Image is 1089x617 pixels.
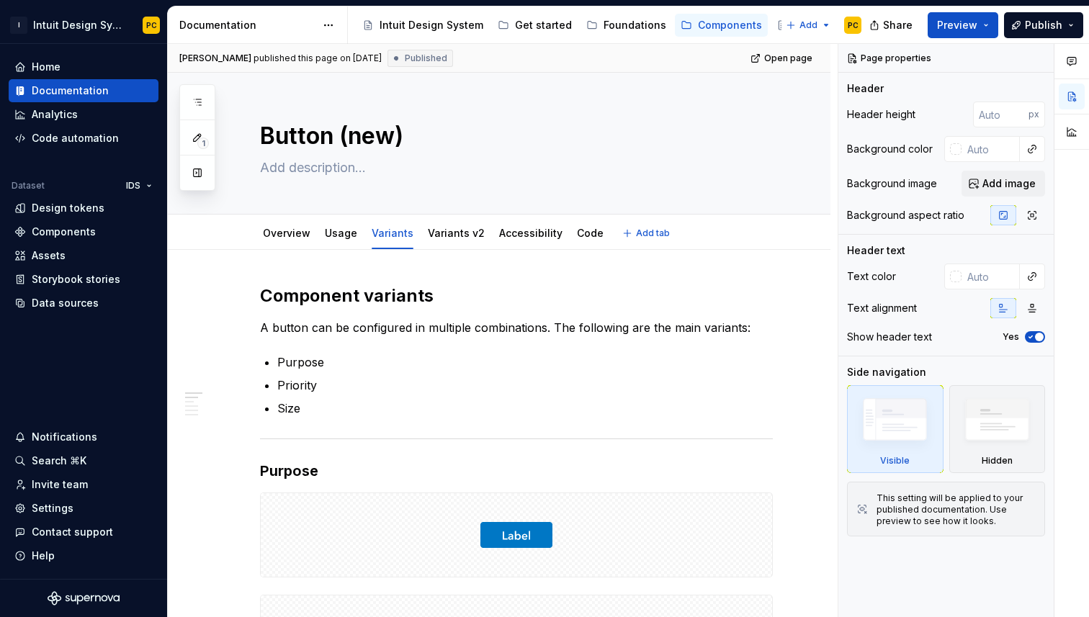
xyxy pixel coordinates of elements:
[799,19,817,31] span: Add
[422,217,490,248] div: Variants v2
[9,473,158,496] a: Invite team
[372,227,413,239] a: Variants
[32,296,99,310] div: Data sources
[32,549,55,563] div: Help
[260,461,773,481] h3: Purpose
[9,55,158,78] a: Home
[571,217,609,248] div: Code
[928,12,998,38] button: Preview
[277,377,773,394] p: Priority
[380,18,483,32] div: Intuit Design System
[847,269,896,284] div: Text color
[146,19,157,31] div: PC
[847,385,944,473] div: Visible
[357,14,489,37] a: Intuit Design System
[771,14,862,37] a: Contribution
[973,102,1028,127] input: Auto
[32,477,88,492] div: Invite team
[319,217,363,248] div: Usage
[847,176,937,191] div: Background image
[847,365,926,379] div: Side navigation
[32,107,78,122] div: Analytics
[32,225,96,239] div: Components
[12,180,45,192] div: Dataset
[847,81,884,96] div: Header
[9,521,158,544] button: Contact support
[962,171,1045,197] button: Add image
[9,497,158,520] a: Settings
[260,284,773,307] h2: Component variants
[3,9,164,40] button: IIntuit Design SystemPC
[257,119,770,153] textarea: Button (new)
[862,12,922,38] button: Share
[847,243,905,258] div: Header text
[962,264,1020,289] input: Auto
[32,248,66,263] div: Assets
[428,227,485,239] a: Variants v2
[32,430,97,444] div: Notifications
[883,18,913,32] span: Share
[405,53,447,64] span: Published
[9,197,158,220] a: Design tokens
[515,18,572,32] div: Get started
[581,14,672,37] a: Foundations
[32,131,119,145] div: Code automation
[847,208,964,222] div: Background aspect ratio
[577,227,604,239] a: Code
[32,201,104,215] div: Design tokens
[260,319,773,336] p: A button can be configured in multiple combinations. The following are the main variants:
[32,272,120,287] div: Storybook stories
[1004,12,1083,38] button: Publish
[126,180,140,192] span: IDS
[120,176,158,196] button: IDS
[877,492,1036,527] div: This setting will be applied to your published documentation. Use preview to see how it looks.
[848,19,859,31] div: PC
[636,228,670,239] span: Add tab
[33,18,125,32] div: Intuit Design System
[9,127,158,150] a: Code automation
[746,48,819,68] a: Open page
[32,525,113,539] div: Contact support
[179,53,251,64] span: [PERSON_NAME]
[618,223,676,243] button: Add tab
[492,14,578,37] a: Get started
[1028,109,1039,120] p: px
[179,18,315,32] div: Documentation
[9,449,158,472] button: Search ⌘K
[847,301,917,315] div: Text alignment
[847,107,915,122] div: Header height
[847,142,933,156] div: Background color
[32,84,109,98] div: Documentation
[937,18,977,32] span: Preview
[9,220,158,243] a: Components
[962,136,1020,162] input: Auto
[9,544,158,567] button: Help
[254,53,382,64] div: published this page on [DATE]
[357,11,779,40] div: Page tree
[675,14,768,37] a: Components
[48,591,120,605] svg: Supernova Logo
[698,18,762,32] div: Components
[325,227,357,239] a: Usage
[604,18,666,32] div: Foundations
[1003,331,1019,343] label: Yes
[9,292,158,315] a: Data sources
[257,217,316,248] div: Overview
[32,60,60,74] div: Home
[9,79,158,102] a: Documentation
[1025,18,1062,32] span: Publish
[493,217,568,248] div: Accessibility
[9,244,158,267] a: Assets
[263,227,310,239] a: Overview
[9,268,158,291] a: Storybook stories
[277,353,773,371] p: Purpose
[10,17,27,34] div: I
[764,53,812,64] span: Open page
[277,400,773,417] p: Size
[847,330,932,344] div: Show header text
[982,455,1013,467] div: Hidden
[9,103,158,126] a: Analytics
[366,217,419,248] div: Variants
[949,385,1046,473] div: Hidden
